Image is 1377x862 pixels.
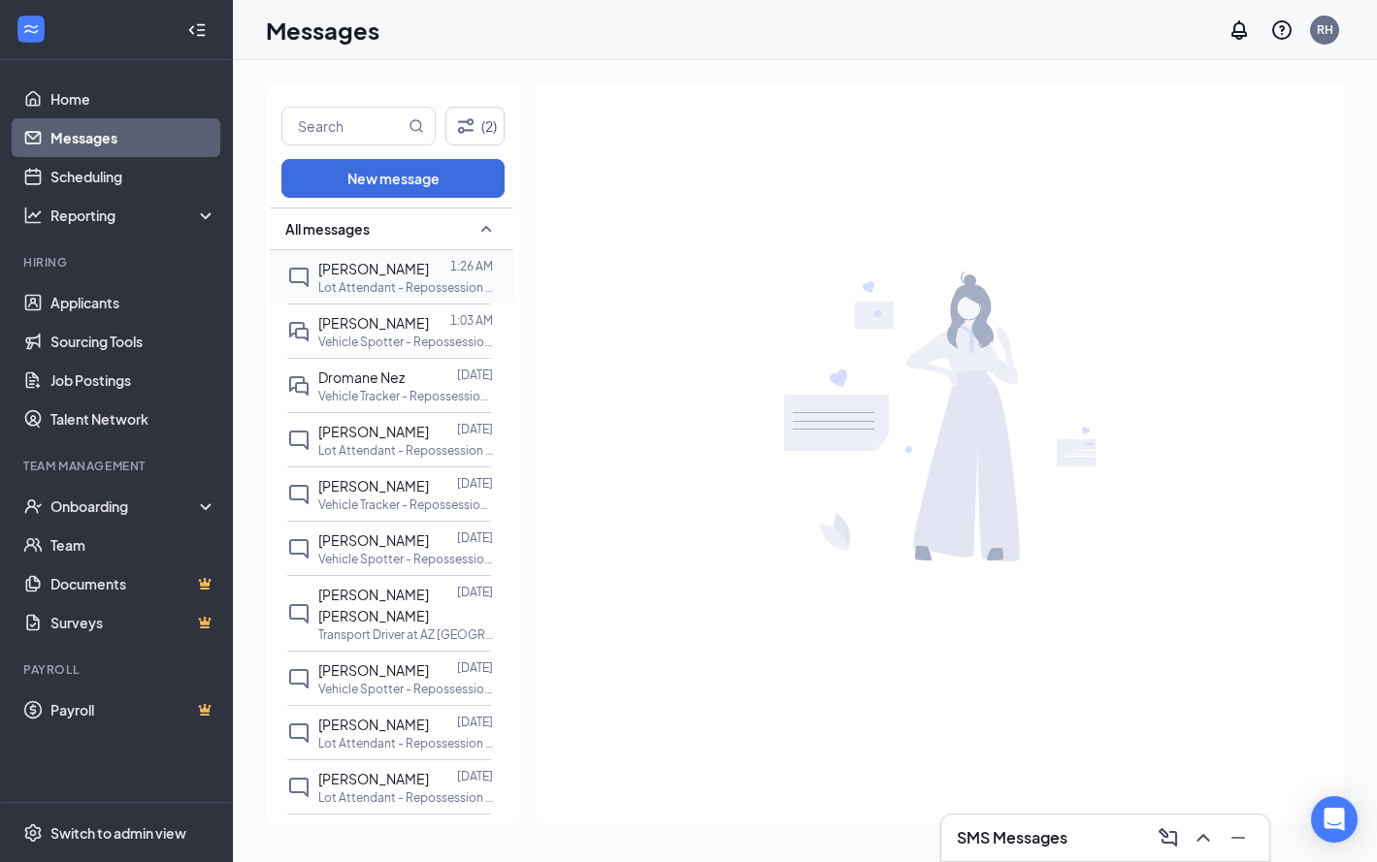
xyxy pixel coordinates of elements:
p: Vehicle Spotter - Repossession at NM [GEOGRAPHIC_DATA] [318,681,493,697]
p: [DATE] [457,822,493,839]
svg: UserCheck [23,496,43,516]
span: [PERSON_NAME] [318,477,429,495]
span: Dromane Nez [318,368,405,386]
h3: SMS Messages [957,827,1067,848]
svg: ChatInactive [287,483,311,506]
svg: ChatInactive [287,667,311,690]
a: PayrollCrown [50,690,216,729]
div: Onboarding [50,496,200,516]
svg: ChatInactive [287,602,311,625]
a: Home [50,80,216,118]
p: [DATE] [457,714,493,730]
svg: SmallChevronUp [475,217,498,240]
h1: Messages [266,14,379,47]
p: Lot Attendant - Repossession at AZ [GEOGRAPHIC_DATA] [318,279,493,296]
p: 1:26 AM [450,258,493,274]
span: [PERSON_NAME] [318,314,429,332]
p: [DATE] [457,659,493,676]
svg: DoubleChat [287,374,311,398]
button: ChevronUp [1188,822,1219,853]
span: [PERSON_NAME] [318,716,429,733]
p: Lot Attendant - Repossession at AZ [GEOGRAPHIC_DATA] [318,735,493,751]
p: [DATE] [457,421,493,437]
span: All messages [285,219,370,239]
span: [PERSON_NAME] [318,531,429,549]
p: Lot Attendant - Repossession at AZ [GEOGRAPHIC_DATA] [318,789,493,806]
p: Vehicle Spotter - Repossession at NM [GEOGRAPHIC_DATA] [318,334,493,350]
span: [PERSON_NAME] [318,260,429,277]
a: Applicants [50,283,216,322]
svg: Analysis [23,206,43,225]
a: Sourcing Tools [50,322,216,361]
svg: MagnifyingGlass [409,118,424,134]
p: Vehicle Tracker - Repossession at AZ [GEOGRAPHIC_DATA] [318,496,493,513]
a: Talent Network [50,399,216,438]
span: [PERSON_NAME] [318,770,429,787]
a: Team [50,526,216,564]
svg: Settings [23,823,43,843]
svg: ChatInactive [287,721,311,745]
svg: Filter [454,114,477,138]
div: Hiring [23,254,213,271]
span: [PERSON_NAME] [PERSON_NAME] [318,586,429,624]
p: [DATE] [457,584,493,600]
a: Job Postings [50,361,216,399]
p: [DATE] [457,529,493,546]
a: DocumentsCrown [50,564,216,603]
svg: ChevronUp [1192,826,1215,849]
div: Team Management [23,458,213,474]
svg: Collapse [187,20,207,40]
div: Open Intercom Messenger [1311,796,1358,843]
button: Minimize [1223,822,1254,853]
div: Payroll [23,661,213,678]
a: SurveysCrown [50,603,216,642]
svg: WorkstreamLogo [21,19,41,39]
p: Transport Driver at AZ [GEOGRAPHIC_DATA] [318,626,493,643]
div: Switch to admin view [50,823,186,843]
svg: ChatInactive [287,429,311,452]
button: ComposeMessage [1153,822,1184,853]
svg: ChatInactive [287,537,311,560]
svg: Notifications [1228,18,1251,42]
p: Lot Attendant - Repossession at AZ [GEOGRAPHIC_DATA] [318,442,493,459]
button: Filter (2) [445,107,505,145]
p: [DATE] [457,768,493,784]
button: New message [281,159,505,198]
p: Vehicle Spotter - Repossession at NM Gallup [318,551,493,567]
svg: DoubleChat [287,320,311,343]
svg: ChatInactive [287,266,311,289]
svg: Minimize [1227,826,1250,849]
p: [DATE] [457,367,493,383]
p: 1:03 AM [450,312,493,329]
p: [DATE] [457,475,493,492]
svg: ComposeMessage [1157,826,1180,849]
div: Reporting [50,206,217,225]
a: Scheduling [50,157,216,196]
svg: QuestionInfo [1270,18,1294,42]
span: [PERSON_NAME] [318,423,429,440]
a: Messages [50,118,216,157]
p: Vehicle Tracker - Repossession at NM [GEOGRAPHIC_DATA] [318,388,493,404]
span: [PERSON_NAME] [318,661,429,679]
input: Search [282,108,405,144]
div: RH [1317,21,1333,38]
svg: ChatInactive [287,776,311,799]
